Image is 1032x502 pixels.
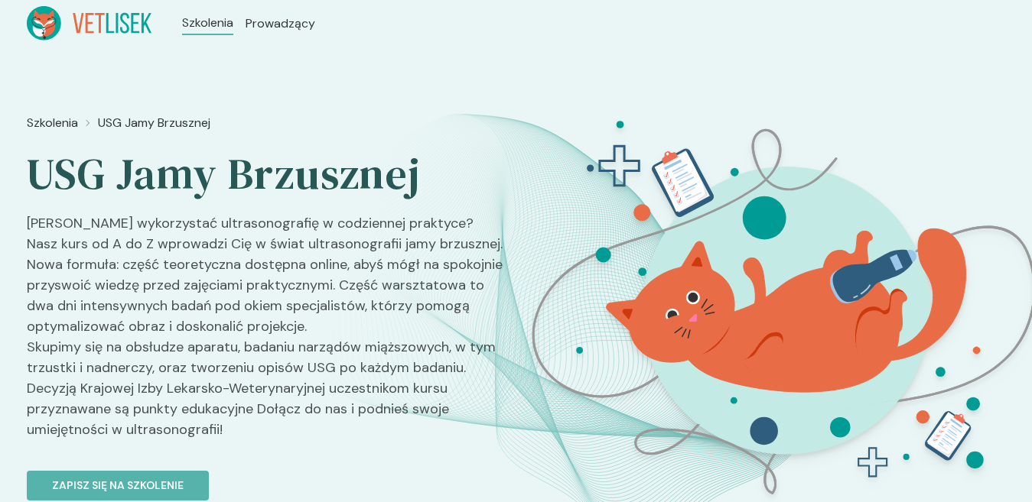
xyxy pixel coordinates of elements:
button: Zapisz się na szkolenie [27,471,209,500]
a: Szkolenia [27,114,78,132]
p: [PERSON_NAME] wykorzystać ultrasonografię w codziennej praktyce? Nasz kurs od A do Z wprowadzi Ci... [27,213,504,452]
p: Zapisz się na szkolenie [52,478,184,494]
a: Prowadzący [246,15,315,33]
h2: USG Jamy Brzusznej [27,147,504,201]
a: Szkolenia [182,14,233,32]
a: USG Jamy Brzusznej [98,114,210,132]
a: Zapisz się na szkolenie [27,452,504,500]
